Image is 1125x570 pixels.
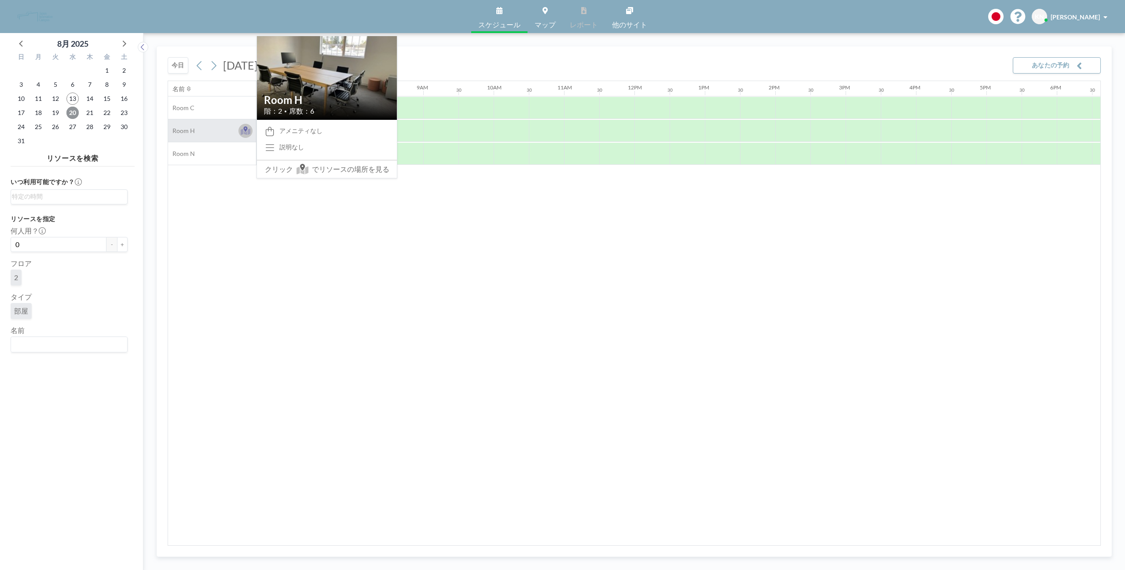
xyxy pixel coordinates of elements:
div: 月 [30,52,47,63]
span: 2025年8月10日日曜日 [15,93,27,105]
span: 2025年8月31日日曜日 [15,135,27,147]
img: organization-logo [14,8,56,26]
span: 2025年8月11日月曜日 [32,93,44,105]
div: 説明なし [279,143,304,151]
span: [PERSON_NAME] [1051,13,1100,21]
span: 2025年8月26日火曜日 [49,121,62,133]
div: 2PM [769,84,780,91]
span: Room N [168,150,195,158]
div: 30 [949,87,954,93]
span: 2025年8月9日土曜日 [118,78,130,91]
h4: リソースを検索 [11,150,135,163]
div: 30 [597,87,602,93]
div: 9AM [417,84,428,91]
span: 2025年8月18日月曜日 [32,107,44,119]
span: 2025年8月20日水曜日 [66,107,79,119]
span: Room H [168,127,195,135]
span: 2025年8月27日水曜日 [66,121,79,133]
div: 30 [527,87,532,93]
span: 2025年8月13日水曜日 [66,93,79,105]
span: 2025年8月30日土曜日 [118,121,130,133]
span: 他のサイト [612,21,647,28]
h3: リソースを指定 [11,215,128,223]
span: 2025年8月14日木曜日 [84,93,96,105]
div: 木 [81,52,98,63]
div: 名前 [172,85,185,93]
span: 2025年8月16日土曜日 [118,93,130,105]
input: Search for option [12,192,122,201]
span: クリック でリソースの場所を見る [257,160,397,178]
span: KN [1035,13,1044,21]
div: 11AM [557,84,572,91]
span: アメニティなし [279,127,322,135]
span: 2025年8月24日日曜日 [15,121,27,133]
img: resource-image [257,25,397,130]
span: • [284,108,287,114]
span: 階：2 [264,107,282,115]
label: 何人用？ [11,226,46,235]
span: 2025年8月3日日曜日 [15,78,27,91]
span: 2025年8月22日金曜日 [101,107,113,119]
div: 8月 2025 [57,37,88,50]
span: 2025年8月15日金曜日 [101,93,113,105]
input: Search for option [12,339,122,350]
div: 30 [667,87,673,93]
span: レポート [570,21,598,28]
span: 席数：6 [289,107,314,115]
div: 3PM [839,84,850,91]
div: 30 [456,87,462,93]
span: 2025年8月1日金曜日 [101,64,113,77]
span: 2025年8月17日日曜日 [15,107,27,119]
div: 土 [115,52,132,63]
span: 2025年8月8日金曜日 [101,78,113,91]
span: 2025年8月25日月曜日 [32,121,44,133]
div: Search for option [11,337,127,352]
div: 4PM [909,84,920,91]
div: 30 [808,87,814,93]
span: 2025年8月23日土曜日 [118,107,130,119]
span: 2025年8月6日水曜日 [66,78,79,91]
button: - [106,237,117,252]
div: 30 [1019,87,1025,93]
span: [DATE] [223,59,258,72]
button: + [117,237,128,252]
div: 金 [98,52,115,63]
div: 1PM [698,84,709,91]
span: 2025年8月29日金曜日 [101,121,113,133]
span: 2025年8月4日月曜日 [32,78,44,91]
span: 部屋 [14,307,28,315]
span: 2025年8月12日火曜日 [49,93,62,105]
span: 2025年8月28日木曜日 [84,121,96,133]
label: フロア [11,259,32,268]
span: 2025年8月21日木曜日 [84,107,96,119]
span: 2025年8月2日土曜日 [118,64,130,77]
div: 30 [1090,87,1095,93]
div: 10AM [487,84,502,91]
span: 2025年8月19日火曜日 [49,107,62,119]
div: 30 [879,87,884,93]
span: 2 [14,273,18,282]
label: 名前 [11,326,25,335]
span: 2025年8月5日火曜日 [49,78,62,91]
label: タイプ [11,292,32,301]
button: あなたの予約 [1013,57,1101,74]
span: 2025年8月7日木曜日 [84,78,96,91]
span: Room C [168,104,194,112]
div: 日 [13,52,30,63]
div: 水 [64,52,81,63]
div: 12PM [628,84,642,91]
h2: Room H [264,93,390,107]
div: Search for option [11,190,127,203]
div: 火 [47,52,64,63]
span: スケジュール [478,21,520,28]
div: 6PM [1050,84,1061,91]
button: 今日 [168,57,188,74]
span: マップ [535,21,556,28]
div: 30 [738,87,743,93]
div: 5PM [980,84,991,91]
